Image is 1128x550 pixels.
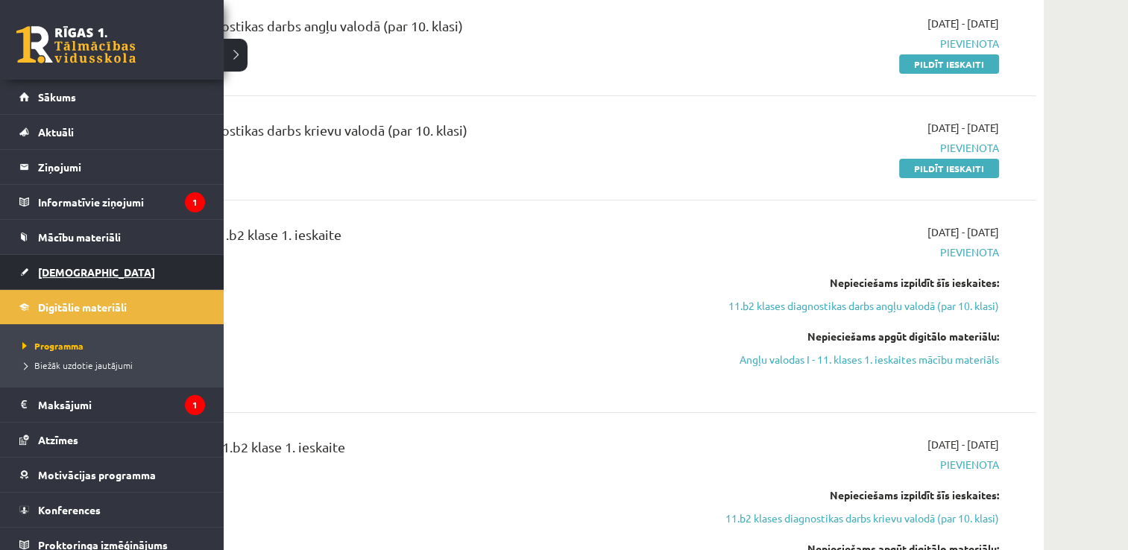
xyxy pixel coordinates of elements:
[38,300,127,314] span: Digitālie materiāli
[718,36,999,51] span: Pievienota
[927,120,999,136] span: [DATE] - [DATE]
[112,224,696,252] div: Angļu valoda JK 11.b2 klase 1. ieskaite
[718,487,999,503] div: Nepieciešams izpildīt šīs ieskaites:
[19,220,205,254] a: Mācību materiāli
[112,120,696,148] div: 11.b2 klases diagnostikas darbs krievu valodā (par 10. klasi)
[718,275,999,291] div: Nepieciešams izpildīt šīs ieskaites:
[38,90,76,104] span: Sākums
[899,159,999,178] a: Pildīt ieskaiti
[19,255,205,289] a: [DEMOGRAPHIC_DATA]
[19,80,205,114] a: Sākums
[718,511,999,526] a: 11.b2 klases diagnostikas darbs krievu valodā (par 10. klasi)
[19,493,205,527] a: Konferences
[718,298,999,314] a: 11.b2 klases diagnostikas darbs angļu valodā (par 10. klasi)
[38,468,156,481] span: Motivācijas programma
[19,358,209,372] a: Biežāk uzdotie jautājumi
[38,388,205,422] legend: Maksājumi
[38,185,205,219] legend: Informatīvie ziņojumi
[19,359,133,371] span: Biežāk uzdotie jautājumi
[718,329,999,344] div: Nepieciešams apgūt digitālo materiālu:
[185,395,205,415] i: 1
[718,352,999,367] a: Angļu valodas I - 11. klases 1. ieskaites mācību materiāls
[927,437,999,452] span: [DATE] - [DATE]
[19,340,84,352] span: Programma
[927,224,999,240] span: [DATE] - [DATE]
[16,26,136,63] a: Rīgas 1. Tālmācības vidusskola
[112,16,696,43] div: 11.b2 klases diagnostikas darbs angļu valodā (par 10. klasi)
[112,437,696,464] div: Krievu valoda JK 11.b2 klase 1. ieskaite
[718,140,999,156] span: Pievienota
[899,54,999,74] a: Pildīt ieskaiti
[19,388,205,422] a: Maksājumi1
[38,125,74,139] span: Aktuāli
[19,150,205,184] a: Ziņojumi
[19,290,205,324] a: Digitālie materiāli
[19,185,205,219] a: Informatīvie ziņojumi1
[185,192,205,212] i: 1
[19,115,205,149] a: Aktuāli
[718,457,999,472] span: Pievienota
[19,458,205,492] a: Motivācijas programma
[19,339,209,353] a: Programma
[38,230,121,244] span: Mācību materiāli
[38,433,78,446] span: Atzīmes
[38,503,101,516] span: Konferences
[19,423,205,457] a: Atzīmes
[38,150,205,184] legend: Ziņojumi
[718,244,999,260] span: Pievienota
[38,265,155,279] span: [DEMOGRAPHIC_DATA]
[927,16,999,31] span: [DATE] - [DATE]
